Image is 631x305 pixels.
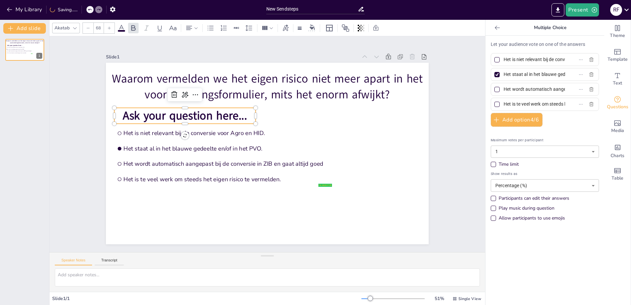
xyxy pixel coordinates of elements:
input: Option 1 [504,55,565,64]
button: My Library [5,4,45,15]
div: Participants can edit their answers [491,195,569,202]
div: Play music during question [491,205,554,212]
div: Add text boxes [604,67,631,91]
span: Template [608,56,628,63]
div: Play music during question [499,205,554,212]
div: Time limit [499,161,519,168]
span: Het staat al in het blauwe gedeelte en/of in het PVO. [123,145,330,152]
div: Get real-time input from your audience [604,91,631,115]
p: Multiple Choice [503,20,598,36]
div: Column Count [260,23,275,33]
span: Media [611,127,624,134]
div: 1 [491,146,599,158]
button: R F [610,3,622,17]
span: Questions [607,103,628,111]
span: Ask your question here... [7,45,22,47]
p: Waarom vermelden we het eigen risico niet meer apart in het voorbereidingsformulier, mits het eno... [112,71,423,103]
div: Percentage (%) [491,179,599,191]
div: Waarom vermelden we het eigen risico niet meer apart in het voorbereidingsformulier, mits het eno... [5,39,44,61]
span: Position [342,24,349,32]
div: Add charts and graphs [604,139,631,162]
span: Het is niet relevant bij de conversie voor Agro en HID. [123,129,330,137]
span: Het staat al in het blauwe gedeelte en/of in het PVO. [7,49,32,50]
button: Add option4/6 [491,113,543,127]
input: Option 2 [504,70,565,79]
div: Change the overall theme [604,20,631,44]
button: Export to PowerPoint [551,3,564,17]
div: Text effects [281,23,290,33]
div: Time limit [491,161,599,168]
span: Ask your question here... [123,108,247,123]
span: Theme [610,32,625,39]
input: Insert title [266,4,358,14]
div: 51 % [431,295,447,302]
div: Slide 1 [106,54,357,60]
div: Saving...... [50,7,78,13]
div: Add a table [604,162,631,186]
input: Option 3 [504,85,565,94]
div: Participants can edit their answers [499,195,569,202]
span: Text [613,80,622,87]
span: Table [612,175,623,182]
span: Single View [458,296,481,301]
div: 1 [36,53,42,59]
span: Show results as [491,171,599,177]
span: Charts [611,152,624,159]
p: Waarom vermelden we het eigen risico niet meer apart in het voorbereidingsformulier, mits het eno... [6,40,44,44]
div: Slide 1 / 1 [52,295,361,302]
div: Allow participants to use emojis [491,215,565,221]
span: Het is te veel werk om steeds het eigen risico te vermelden. [123,175,330,183]
p: Let your audience vote on one of the answers [491,41,599,48]
button: Add slide [3,23,46,34]
div: Allow participants to use emojis [499,215,565,221]
button: Speaker Notes [55,258,92,265]
div: Add ready made slides [604,44,631,67]
div: Border settings [296,23,303,33]
div: Layout [324,23,335,33]
button: Transcript [95,258,124,265]
span: Het is te veel werk om steeds het eigen risico te vermelden. [7,52,32,53]
span: Het wordt automatisch aangepast bij de conversie in ZIB en gaat altijd goed [7,51,32,52]
button: Present [566,3,599,17]
span: Het is niet relevant bij de conversie voor Agro en HID. [7,47,32,48]
div: Background color [307,24,317,31]
span: Maximum votes per participant [491,137,599,143]
div: Add images, graphics, shapes or video [604,115,631,139]
div: Akatab [53,23,71,32]
input: Option 4 [504,99,565,109]
span: Het wordt automatisch aangepast bij de conversie in ZIB en gaat altijd goed [123,160,330,168]
div: R F [610,4,622,16]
